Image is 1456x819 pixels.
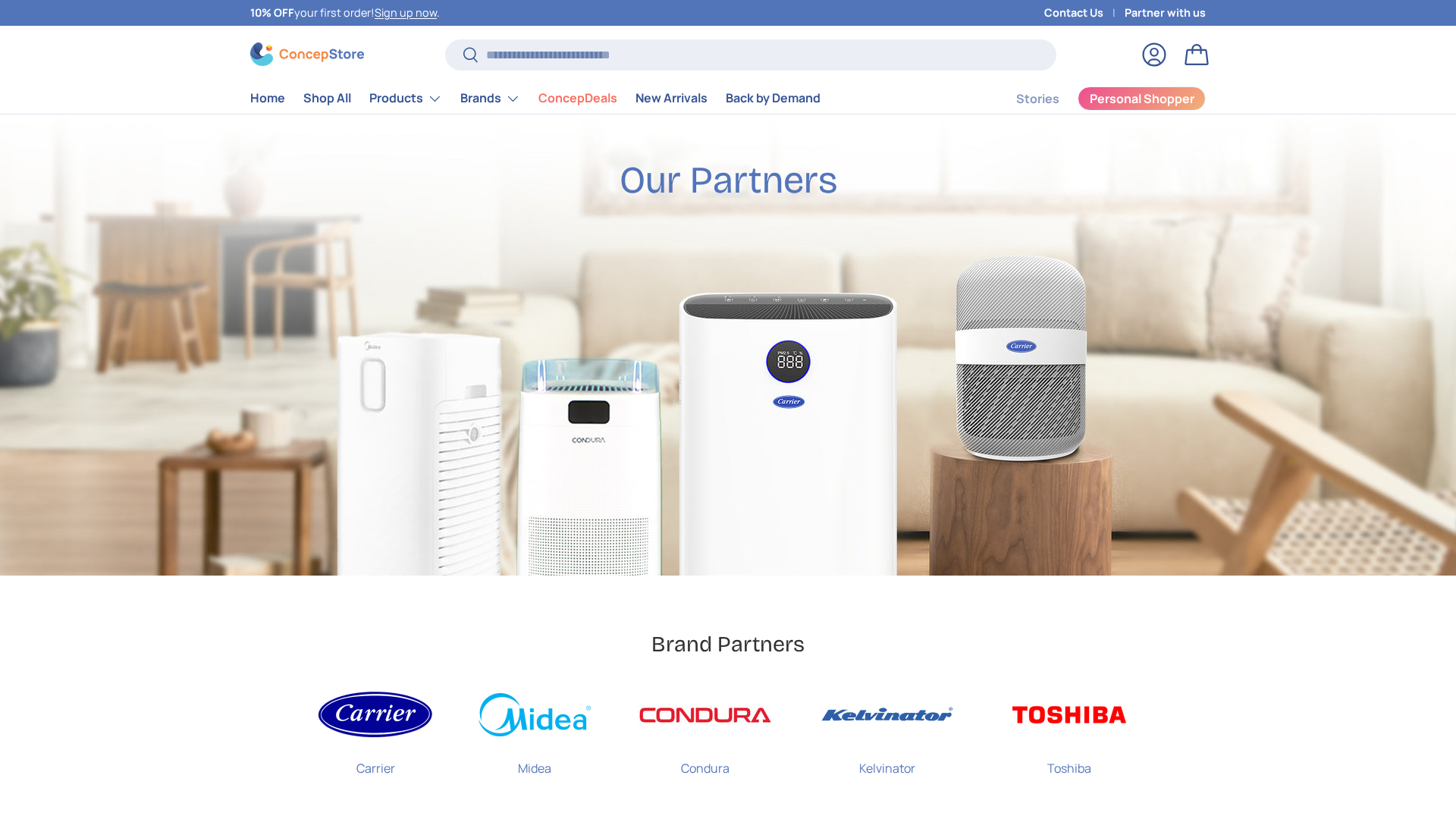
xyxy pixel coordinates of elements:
[1044,5,1125,21] a: Contact Us
[651,630,805,658] h2: Brand Partners
[518,747,551,777] p: Midea
[1125,5,1206,21] a: Partner with us
[375,5,437,20] a: Sign up now
[980,83,1206,114] nav: Secondary
[250,5,440,21] p: your first order! .
[303,83,351,113] a: Shop All
[451,83,529,114] summary: Brands
[681,747,730,777] p: Condura
[250,83,285,113] a: Home
[859,747,915,777] p: Kelvinator
[460,83,520,114] a: Brands
[318,682,432,789] a: Carrier
[620,157,837,204] h2: Our Partners
[1047,747,1091,777] p: Toshiba
[360,83,451,114] summary: Products
[637,682,773,789] a: Condura
[369,83,442,114] a: Products
[1001,682,1137,789] a: Toshiba
[819,682,955,789] a: Kelvinator
[478,682,591,789] a: Midea
[1090,93,1194,105] span: Personal Shopper
[726,83,821,113] a: Back by Demand
[1078,86,1206,111] a: Personal Shopper
[250,5,294,20] strong: 10% OFF
[250,83,821,114] nav: Primary
[1016,84,1059,114] a: Stories
[538,83,617,113] a: ConcepDeals
[356,747,395,777] p: Carrier
[635,83,708,113] a: New Arrivals
[250,42,364,66] img: ConcepStore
